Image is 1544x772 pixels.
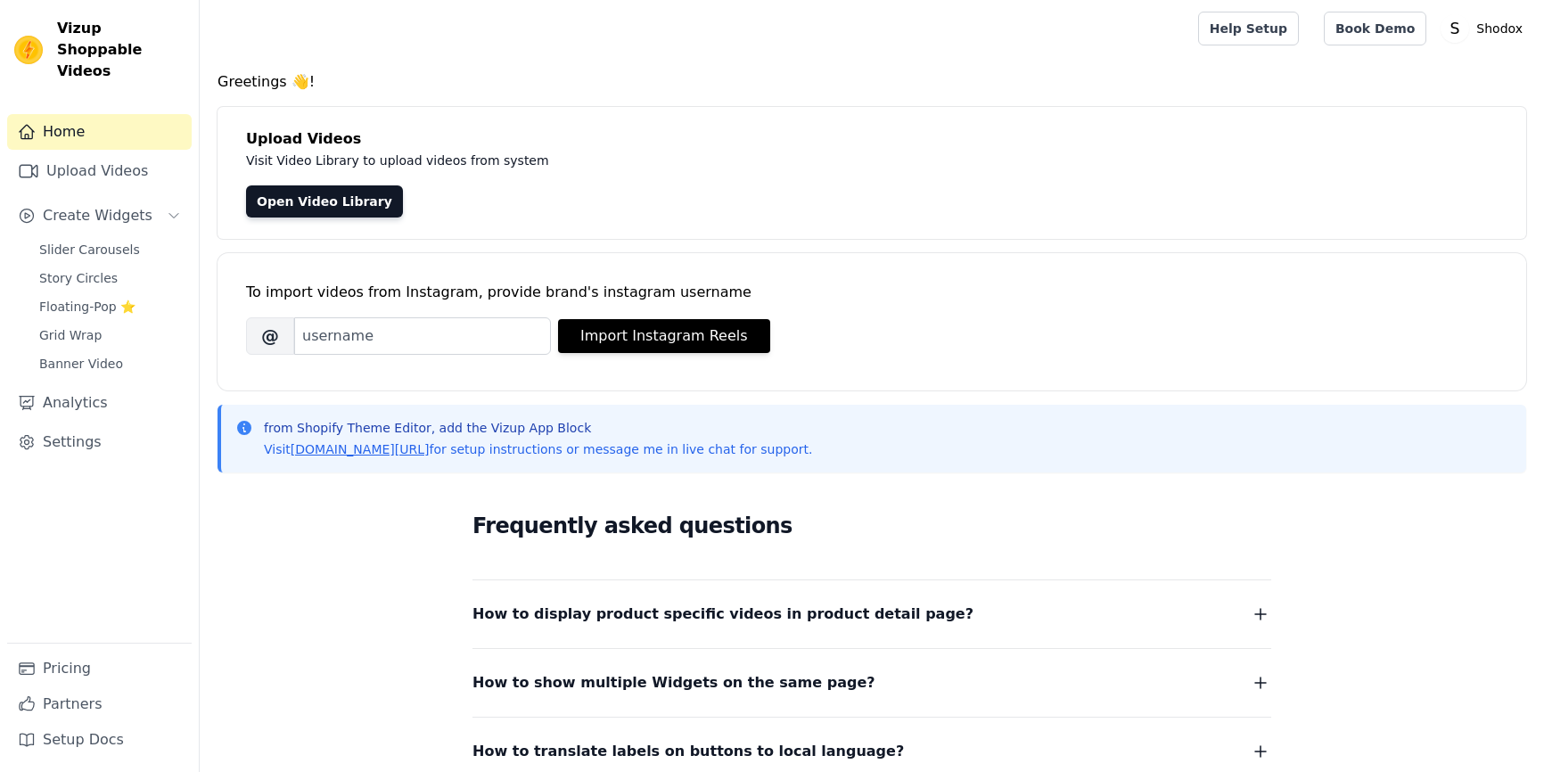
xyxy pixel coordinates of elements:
a: Story Circles [29,266,192,291]
button: How to show multiple Widgets on the same page? [472,670,1271,695]
a: [DOMAIN_NAME][URL] [291,442,430,456]
span: How to translate labels on buttons to local language? [472,739,904,764]
span: Vizup Shoppable Videos [57,18,185,82]
a: Grid Wrap [29,323,192,348]
input: username [294,317,551,355]
span: Grid Wrap [39,326,102,344]
p: from Shopify Theme Editor, add the Vizup App Block [264,419,812,437]
a: Open Video Library [246,185,403,218]
p: Shodox [1469,12,1530,45]
a: Setup Docs [7,722,192,758]
text: S [1450,20,1460,37]
button: Import Instagram Reels [558,319,770,353]
button: How to display product specific videos in product detail page? [472,602,1271,627]
a: Banner Video [29,351,192,376]
button: How to translate labels on buttons to local language? [472,739,1271,764]
a: Floating-Pop ⭐ [29,294,192,319]
span: Floating-Pop ⭐ [39,298,136,316]
div: To import videos from Instagram, provide brand's instagram username [246,282,1498,303]
h4: Greetings 👋! [218,71,1526,93]
button: S Shodox [1441,12,1530,45]
span: Story Circles [39,269,118,287]
span: Create Widgets [43,205,152,226]
a: Settings [7,424,192,460]
a: Upload Videos [7,153,192,189]
span: Slider Carousels [39,241,140,259]
a: Analytics [7,385,192,421]
p: Visit Video Library to upload videos from system [246,150,1045,171]
img: Vizup [14,36,43,64]
button: Create Widgets [7,198,192,234]
p: Visit for setup instructions or message me in live chat for support. [264,440,812,458]
span: How to show multiple Widgets on the same page? [472,670,875,695]
a: Slider Carousels [29,237,192,262]
a: Pricing [7,651,192,686]
a: Help Setup [1198,12,1299,45]
a: Book Demo [1324,12,1426,45]
span: @ [246,317,294,355]
h4: Upload Videos [246,128,1498,150]
a: Partners [7,686,192,722]
a: Home [7,114,192,150]
span: How to display product specific videos in product detail page? [472,602,973,627]
span: Banner Video [39,355,123,373]
h2: Frequently asked questions [472,508,1271,544]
